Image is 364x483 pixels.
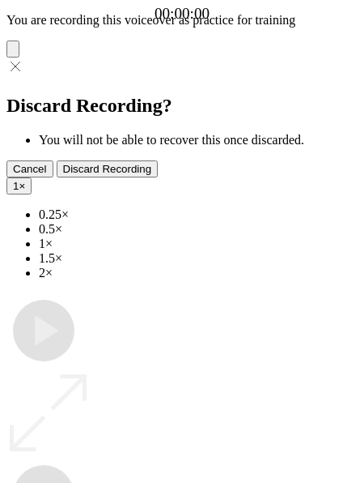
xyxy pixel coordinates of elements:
button: 1× [6,177,32,194]
span: 1 [13,180,19,192]
button: Discard Recording [57,160,159,177]
li: 0.5× [39,222,358,237]
li: You will not be able to recover this once discarded. [39,133,358,147]
li: 1.5× [39,251,358,266]
li: 1× [39,237,358,251]
p: You are recording this voiceover as practice for training [6,13,358,28]
button: Cancel [6,160,53,177]
a: 00:00:00 [154,5,210,23]
h2: Discard Recording? [6,95,358,117]
li: 0.25× [39,207,358,222]
li: 2× [39,266,358,280]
